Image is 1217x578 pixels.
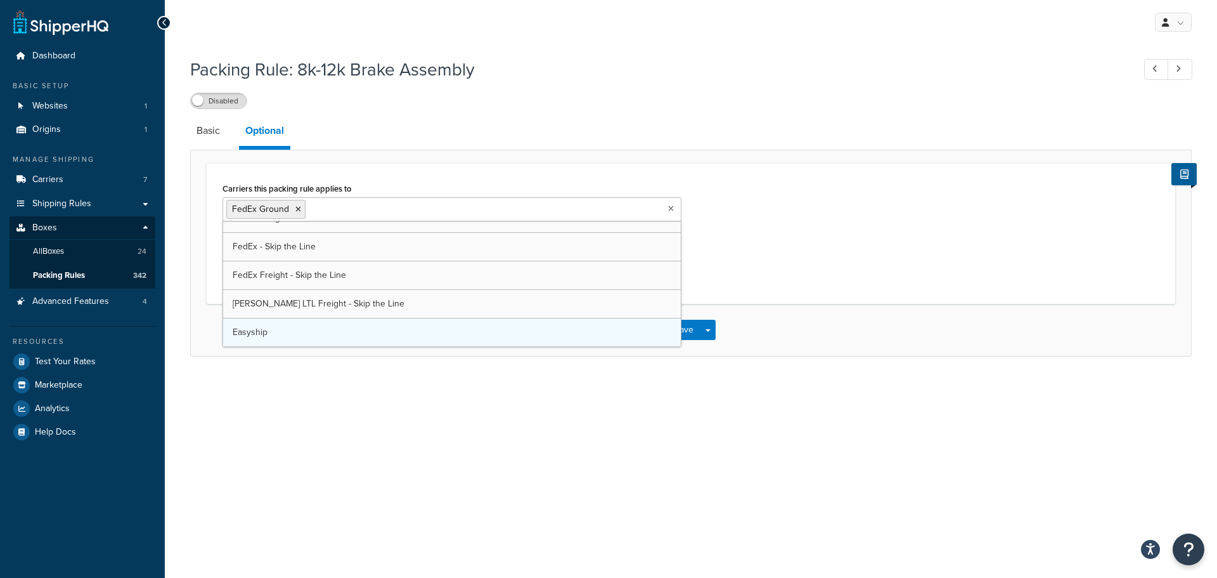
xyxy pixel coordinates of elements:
[190,115,226,146] a: Basic
[35,380,82,391] span: Marketplace
[239,115,290,150] a: Optional
[10,336,155,347] div: Resources
[32,51,75,62] span: Dashboard
[223,233,681,261] a: FedEx - Skip the Line
[10,81,155,91] div: Basic Setup
[10,168,155,192] li: Carriers
[32,296,109,307] span: Advanced Features
[10,350,155,373] a: Test Your Rates
[233,268,346,282] span: FedEx Freight - Skip the Line
[1144,59,1169,80] a: Previous Record
[10,118,155,141] a: Origins1
[145,124,147,135] span: 1
[232,202,289,216] span: FedEx Ground
[191,93,247,108] label: Disabled
[10,374,155,397] a: Marketplace
[33,270,85,281] span: Packing Rules
[10,264,155,287] a: Packing Rules342
[138,246,146,257] span: 24
[10,290,155,313] a: Advanced Features4
[1173,534,1204,565] button: Open Resource Center
[233,325,267,339] span: Easyship
[33,246,64,257] span: All Boxes
[1168,59,1192,80] a: Next Record
[10,95,155,118] li: Websites
[10,421,155,443] a: Help Docs
[32,101,68,112] span: Websites
[222,184,351,194] label: Carriers this packing rule applies to
[1171,163,1197,185] button: Show Help Docs
[10,154,155,165] div: Manage Shipping
[10,240,155,263] a: AllBoxes24
[32,223,57,233] span: Boxes
[10,44,155,68] a: Dashboard
[667,320,701,340] button: Save
[35,404,70,414] span: Analytics
[10,168,155,192] a: Carriers7
[32,199,91,209] span: Shipping Rules
[32,124,61,135] span: Origins
[223,290,681,318] a: [PERSON_NAME] LTL Freight - Skip the Line
[233,240,316,253] span: FedEx - Skip the Line
[10,216,155,240] a: Boxes
[10,397,155,420] a: Analytics
[32,174,63,185] span: Carriers
[190,57,1121,82] h1: Packing Rule: 8k-12k Brake Assembly
[10,216,155,289] li: Boxes
[233,297,404,310] span: [PERSON_NAME] LTL Freight - Skip the Line
[10,95,155,118] a: Websites1
[10,192,155,216] a: Shipping Rules
[10,264,155,287] li: Packing Rules
[143,174,147,185] span: 7
[145,101,147,112] span: 1
[133,270,146,281] span: 342
[35,427,76,438] span: Help Docs
[223,261,681,289] a: FedEx Freight - Skip the Line
[10,118,155,141] li: Origins
[223,319,681,346] a: Easyship
[35,357,96,367] span: Test Your Rates
[143,296,147,307] span: 4
[10,290,155,313] li: Advanced Features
